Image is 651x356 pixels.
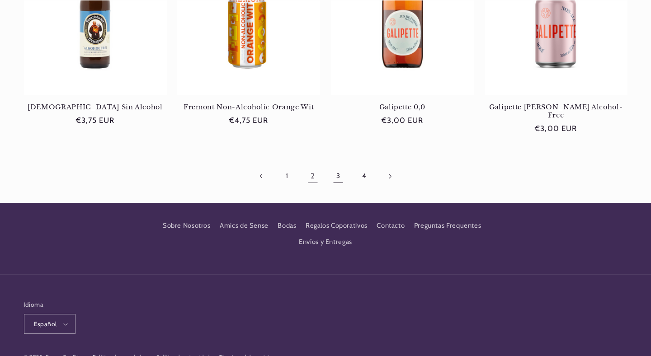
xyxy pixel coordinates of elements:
[306,217,368,234] a: Regalos Coporativos
[278,217,296,234] a: Bodas
[177,103,320,111] a: Fremont Non-Alcoholic Orange Wit
[485,103,627,120] a: Galipette [PERSON_NAME] Alcohol-Free
[299,234,352,250] a: Envíos y Entregas
[277,166,297,187] a: Página 1
[354,166,374,187] a: Página 4
[302,166,323,187] a: Página 2
[24,300,76,309] h2: Idioma
[220,217,269,234] a: Amics de Sense
[377,217,405,234] a: Contacto
[163,220,211,234] a: Sobre Nosotros
[414,217,481,234] a: Preguntas Frequentes
[328,166,349,187] a: Página 3
[24,103,167,111] a: [DEMOGRAPHIC_DATA] Sin Alcohol
[24,166,627,187] nav: Paginación
[331,103,474,111] a: Galipette 0,0
[251,166,272,187] a: Pagina anterior
[379,166,400,187] a: Página siguiente
[34,319,57,328] span: Español
[24,314,76,334] button: Español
